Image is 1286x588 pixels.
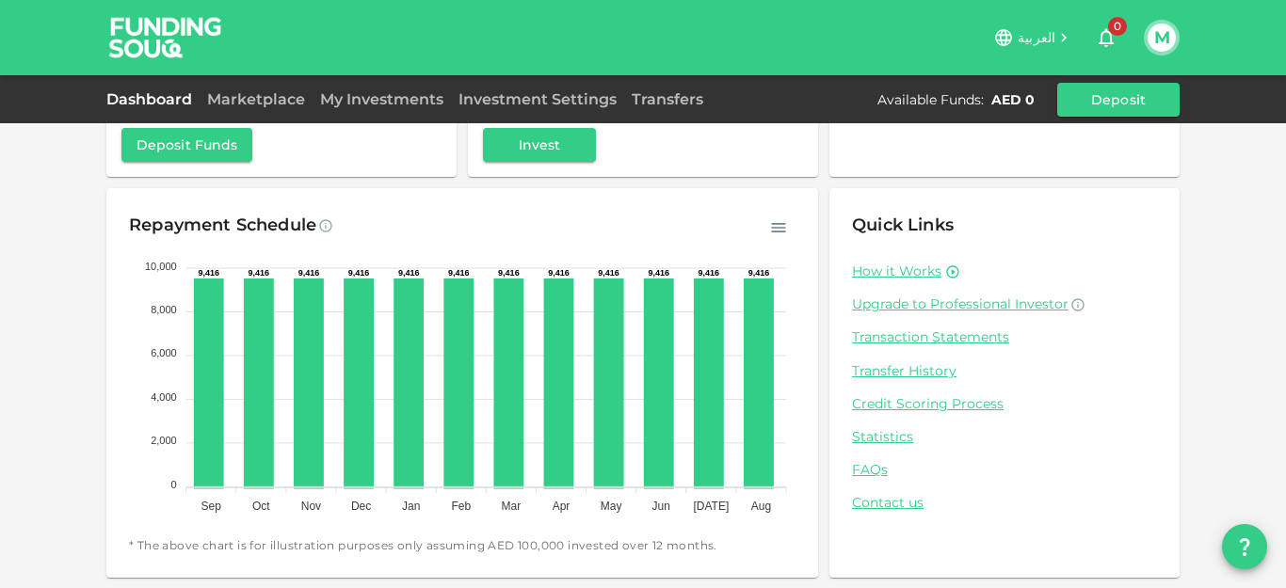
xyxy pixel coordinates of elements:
a: Transfer History [852,362,1157,380]
tspan: 4,000 [151,391,177,403]
span: العربية [1018,29,1055,46]
button: Deposit [1057,83,1180,117]
tspan: Jan [402,500,420,513]
a: Investment Settings [451,90,624,108]
a: Dashboard [106,90,200,108]
tspan: 2,000 [151,435,177,446]
tspan: 10,000 [145,261,177,272]
a: Transfers [624,90,711,108]
tspan: Sep [201,500,222,513]
tspan: Nov [301,500,321,513]
a: FAQs [852,461,1157,479]
div: AED 0 [991,90,1035,109]
tspan: Apr [553,500,571,513]
button: Invest [483,128,596,162]
tspan: Feb [451,500,471,513]
a: My Investments [313,90,451,108]
button: M [1148,24,1176,52]
tspan: 0 [171,479,177,490]
tspan: Oct [252,500,270,513]
span: Upgrade to Professional Investor [852,295,1069,312]
a: Transaction Statements [852,328,1157,346]
a: Upgrade to Professional Investor [852,295,1157,313]
button: Deposit Funds [121,128,252,162]
tspan: [DATE] [693,500,729,513]
tspan: 8,000 [151,304,177,315]
button: 0 [1087,19,1125,56]
tspan: 6,000 [151,347,177,358]
a: Credit Scoring Process [852,395,1157,413]
span: 0 [1108,17,1127,36]
a: Statistics [852,428,1157,446]
tspan: Mar [502,500,522,513]
a: How it Works [852,262,941,280]
tspan: Jun [652,500,670,513]
tspan: Aug [751,500,771,513]
span: * The above chart is for illustration purposes only assuming AED 100,000 invested over 12 months. [129,536,796,555]
tspan: May [601,500,622,513]
button: question [1222,524,1267,569]
tspan: Dec [351,500,371,513]
a: Contact us [852,494,1157,512]
div: Available Funds : [877,90,984,109]
div: Repayment Schedule [129,211,316,241]
a: Marketplace [200,90,313,108]
span: Quick Links [852,215,954,235]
